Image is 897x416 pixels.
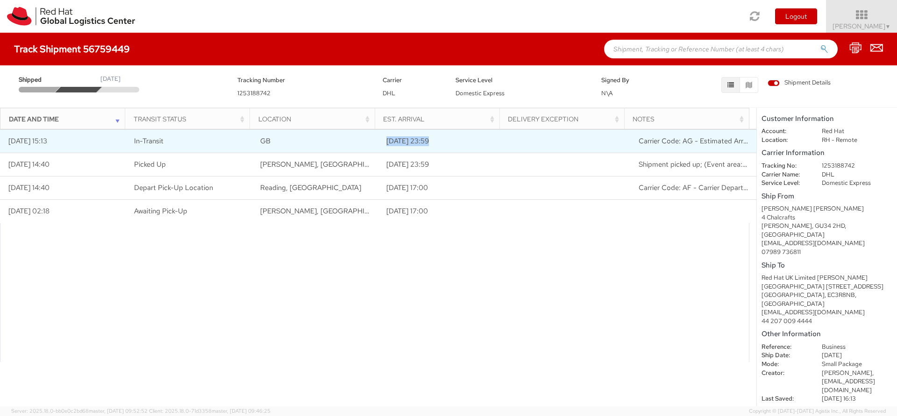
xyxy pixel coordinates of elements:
h5: Carrier Information [762,149,892,157]
span: [PERSON_NAME], [822,369,874,377]
span: Shipment Details [768,78,831,87]
div: 4 Chalcrafts [762,213,892,222]
span: Shipped [19,76,59,85]
span: Picked Up [134,160,166,169]
div: 07989 736811 [762,248,892,257]
h4: Track Shipment 56759449 [14,44,130,54]
dt: Mode: [755,360,815,369]
span: Alton, GB [260,206,392,216]
span: DHL [383,89,395,97]
dt: Reference: [755,343,815,352]
dt: Last Saved: [755,395,815,403]
span: Domestic Express [456,89,505,97]
dt: Tracking No: [755,162,815,170]
span: GB [260,136,271,146]
span: Alton, GB [260,160,392,169]
div: Notes [633,114,746,124]
div: Red Hat UK Limited [PERSON_NAME] [762,274,892,282]
span: Depart Pick-Up Location [134,183,213,192]
h5: Carrier [383,77,441,84]
td: [DATE] 23:59 [378,130,504,153]
td: [DATE] 17:00 [378,176,504,200]
span: Shipment picked up; (Event area: Reading-GB) [639,160,847,169]
div: [EMAIL_ADDRESS][DOMAIN_NAME] [762,239,892,248]
div: Est. Arrival [383,114,497,124]
div: Delivery Exception [508,114,621,124]
span: N\A [601,89,613,97]
span: Server: 2025.18.0-bb0e0c2bd68 [11,408,148,414]
dt: Location: [755,136,815,145]
h5: Signed By [601,77,660,84]
img: rh-logistics-00dfa346123c4ec078e1.svg [7,7,135,26]
div: Date and Time [9,114,122,124]
div: Transit Status [134,114,247,124]
span: ▼ [885,23,891,30]
div: [PERSON_NAME], GU34 2HD, [GEOGRAPHIC_DATA] [762,222,892,239]
span: Client: 2025.18.0-71d3358 [149,408,271,414]
span: master, [DATE] 09:52:52 [89,408,148,414]
span: Carrier Code: AF - Carrier Departed Pick-up Locat [639,183,797,192]
span: Copyright © [DATE]-[DATE] Agistix Inc., All Rights Reserved [749,408,886,415]
span: Carrier Code: AG - Estimated Arrival Changed [639,136,784,146]
div: [GEOGRAPHIC_DATA] [STREET_ADDRESS] [762,282,892,291]
div: [DATE] [100,75,121,84]
input: Shipment, Tracking or Reference Number (at least 4 chars) [604,40,838,58]
dt: Service Level: [755,179,815,188]
h5: Other Information [762,330,892,338]
label: Shipment Details [768,78,831,89]
div: Location [258,114,372,124]
dt: Ship Date: [755,351,815,360]
div: [PERSON_NAME] [PERSON_NAME] [762,204,892,213]
span: [PERSON_NAME] [833,22,891,30]
span: In-Transit [134,136,164,146]
dt: Account: [755,127,815,136]
h5: Service Level [456,77,587,84]
span: 1253188742 [237,89,271,97]
h5: Tracking Number [237,77,369,84]
td: [DATE] 23:59 [378,153,504,176]
h5: Customer Information [762,115,892,123]
span: Awaiting Pick-Up [134,206,187,216]
h5: Ship To [762,261,892,269]
div: [GEOGRAPHIC_DATA], EC3R8NB, [GEOGRAPHIC_DATA] [762,291,892,308]
button: Logout [775,8,817,24]
span: Reading, GB [260,183,361,192]
h5: Ship From [762,192,892,200]
span: master, [DATE] 09:46:25 [212,408,271,414]
div: 44 207 009 4444 [762,317,892,326]
dt: Creator: [755,369,815,378]
dt: Carrier Name: [755,170,815,179]
div: [EMAIL_ADDRESS][DOMAIN_NAME] [762,308,892,317]
td: [DATE] 17:00 [378,200,504,223]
